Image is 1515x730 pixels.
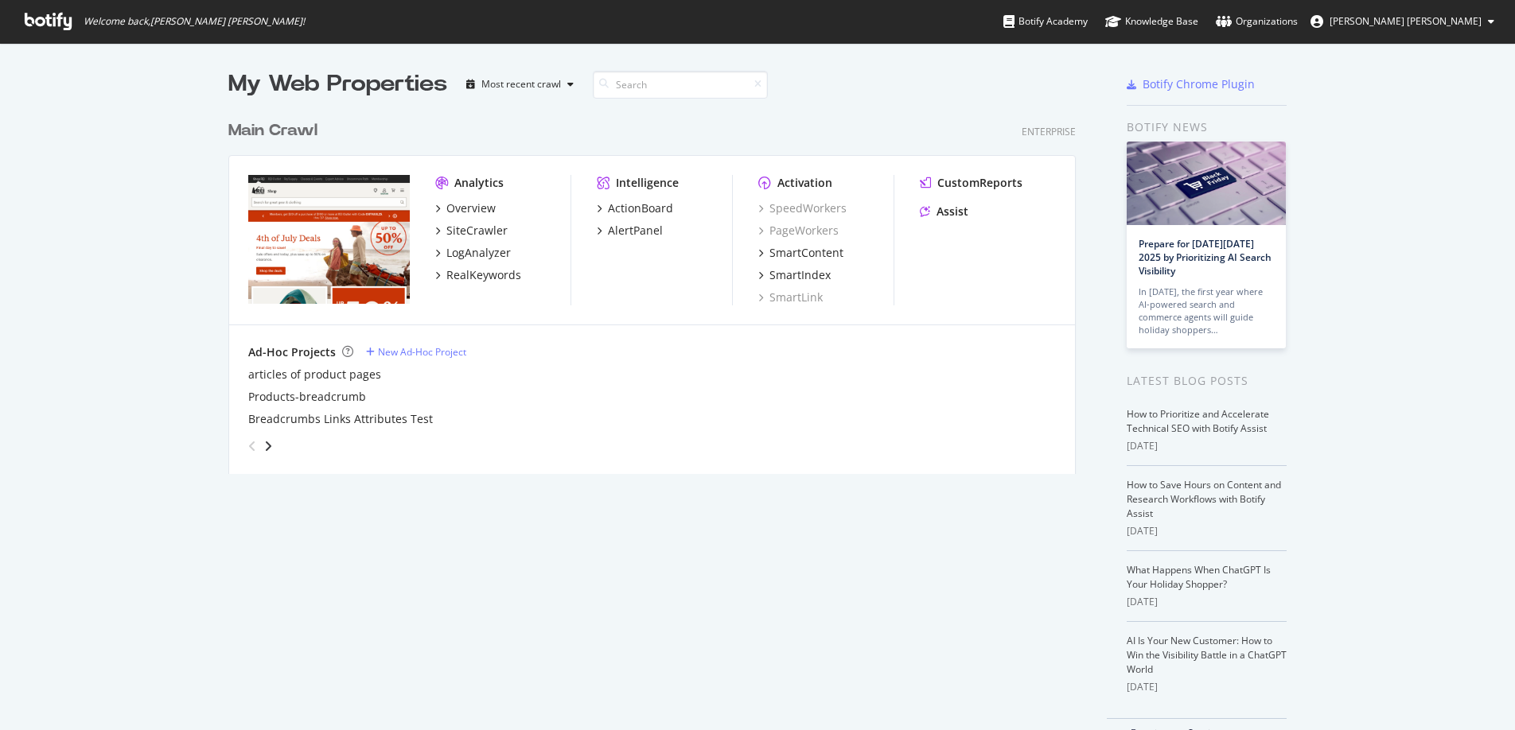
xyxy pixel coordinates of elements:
div: New Ad-Hoc Project [378,345,466,359]
div: LogAnalyzer [446,245,511,261]
div: In [DATE], the first year where AI-powered search and commerce agents will guide holiday shoppers… [1139,285,1274,336]
a: How to Save Hours on Content and Research Workflows with Botify Assist [1127,478,1281,520]
img: Prepare for Black Friday 2025 by Prioritizing AI Search Visibility [1127,142,1286,225]
div: Activation [777,175,832,191]
div: angle-right [263,438,274,454]
a: ActionBoard [597,200,673,216]
div: Botify news [1127,118,1287,136]
a: RealKeywords [435,267,521,283]
div: Analytics [454,175,504,191]
a: AlertPanel [597,223,663,239]
a: SmartContent [758,245,843,261]
a: SmartLink [758,289,823,305]
button: Most recent crawl [460,72,580,97]
span: Welcome back, [PERSON_NAME] [PERSON_NAME] ! [84,15,305,28]
div: Intelligence [616,175,679,191]
div: RealKeywords [446,267,521,283]
input: Search [593,71,768,99]
a: What Happens When ChatGPT Is Your Holiday Shopper? [1127,563,1271,591]
a: How to Prioritize and Accelerate Technical SEO with Botify Assist [1127,407,1269,435]
div: [DATE] [1127,680,1287,694]
div: SmartIndex [769,267,831,283]
img: rei.com [248,175,410,304]
a: articles of product pages [248,367,381,382]
div: CustomReports [937,175,1022,191]
a: LogAnalyzer [435,245,511,261]
div: Ad-Hoc Projects [248,344,336,360]
div: AlertPanel [608,223,663,239]
a: New Ad-Hoc Project [366,345,466,359]
a: CustomReports [920,175,1022,191]
a: SmartIndex [758,267,831,283]
a: PageWorkers [758,223,839,239]
a: Overview [435,200,496,216]
div: [DATE] [1127,439,1287,453]
div: Main Crawl [228,119,317,142]
a: Breadcrumbs Links Attributes Test [248,411,433,427]
a: Products-breadcrumb [248,389,366,405]
div: ActionBoard [608,200,673,216]
div: SiteCrawler [446,223,508,239]
div: Organizations [1216,14,1298,29]
div: [DATE] [1127,595,1287,609]
a: Assist [920,204,968,219]
a: SiteCrawler [435,223,508,239]
div: Knowledge Base [1105,14,1198,29]
div: Assist [937,204,968,219]
span: Cooper Hollmaier [1330,14,1482,28]
button: [PERSON_NAME] [PERSON_NAME] [1298,9,1507,34]
div: grid [228,100,1089,474]
div: My Web Properties [228,68,447,100]
div: Botify Academy [1003,14,1088,29]
a: Prepare for [DATE][DATE] 2025 by Prioritizing AI Search Visibility [1139,237,1272,278]
div: Botify Chrome Plugin [1143,76,1255,92]
div: SmartContent [769,245,843,261]
a: Botify Chrome Plugin [1127,76,1255,92]
div: [DATE] [1127,524,1287,538]
a: Main Crawl [228,119,324,142]
div: angle-left [242,433,263,459]
a: AI Is Your New Customer: How to Win the Visibility Battle in a ChatGPT World [1127,634,1287,676]
div: Overview [446,200,496,216]
div: Most recent crawl [481,80,561,89]
div: Enterprise [1022,125,1076,138]
div: Latest Blog Posts [1127,372,1287,390]
a: SpeedWorkers [758,200,847,216]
